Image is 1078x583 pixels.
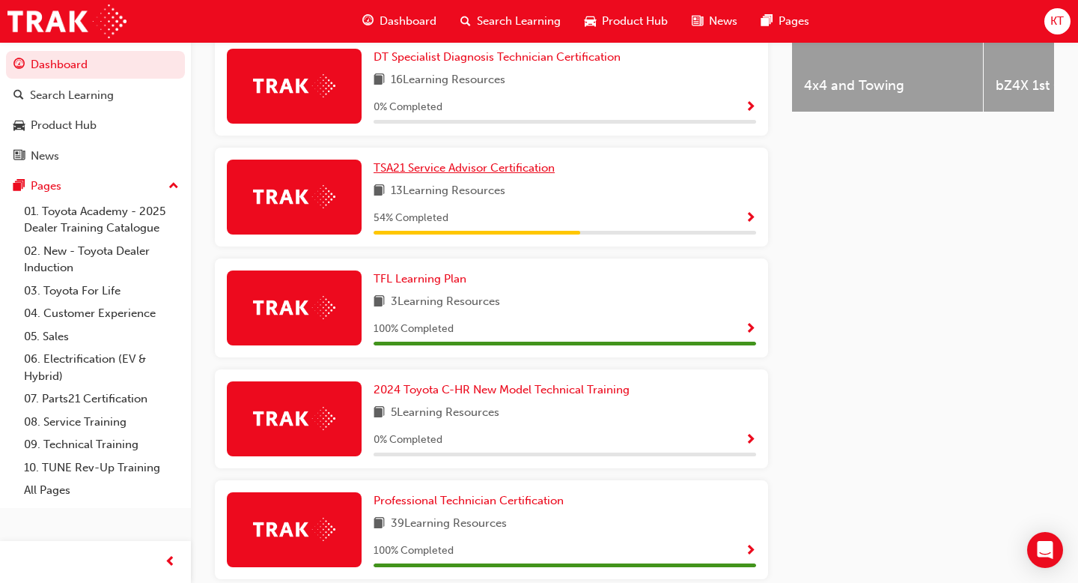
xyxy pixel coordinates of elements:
div: News [31,148,59,165]
div: Search Learning [30,87,114,104]
span: 16 Learning Resources [391,71,505,90]
a: guage-iconDashboard [350,6,448,37]
img: Trak [253,74,335,97]
a: car-iconProduct Hub [573,6,680,37]
span: TFL Learning Plan [374,272,466,286]
button: Show Progress [745,320,756,339]
span: book-icon [374,404,385,423]
a: Professional Technician Certification [374,492,570,510]
span: Show Progress [745,101,756,115]
span: Search Learning [477,13,561,30]
span: book-icon [374,515,385,534]
a: All Pages [18,479,185,502]
img: Trak [253,518,335,541]
span: prev-icon [165,553,176,572]
a: 10. TUNE Rev-Up Training [18,456,185,480]
span: 0 % Completed [374,99,442,116]
span: 2024 Toyota C-HR New Model Technical Training [374,383,630,396]
span: Show Progress [745,212,756,226]
img: Trak [7,4,127,38]
span: 100 % Completed [374,321,454,338]
a: TFL Learning Plan [374,271,472,288]
button: DashboardSearch LearningProduct HubNews [6,48,185,172]
span: 39 Learning Resources [391,515,507,534]
span: Show Progress [745,323,756,336]
a: pages-iconPages [749,6,821,37]
span: search-icon [13,89,24,103]
a: 02. New - Toyota Dealer Induction [18,240,185,280]
a: 08. Service Training [18,411,185,434]
button: Pages [6,172,185,200]
button: Show Progress [745,431,756,450]
span: book-icon [374,293,385,312]
button: Show Progress [745,542,756,561]
a: 05. Sales [18,325,185,348]
a: News [6,142,185,170]
span: pages-icon [761,12,773,31]
a: Dashboard [6,51,185,79]
img: Trak [253,407,335,430]
a: 04. Customer Experience [18,302,185,325]
a: 09. Technical Training [18,433,185,456]
span: DT Specialist Diagnosis Technician Certification [374,50,621,64]
button: Show Progress [745,98,756,117]
div: Open Intercom Messenger [1027,532,1063,568]
span: Professional Technician Certification [374,494,564,507]
img: Trak [253,296,335,319]
span: 13 Learning Resources [391,182,505,201]
span: 0 % Completed [374,432,442,449]
span: Show Progress [745,434,756,447]
span: book-icon [374,71,385,90]
span: car-icon [585,12,596,31]
span: pages-icon [13,180,25,193]
span: 4x4 and Towing [804,77,971,94]
a: Product Hub [6,112,185,139]
a: news-iconNews [680,6,749,37]
span: Dashboard [380,13,436,30]
span: TSA21 Service Advisor Certification [374,161,555,175]
span: Pages [779,13,809,30]
span: News [709,13,737,30]
span: car-icon [13,119,25,133]
span: KT [1050,13,1064,30]
button: KT [1044,8,1071,34]
a: TSA21 Service Advisor Certification [374,160,561,177]
span: book-icon [374,182,385,201]
span: 3 Learning Resources [391,293,500,312]
span: guage-icon [13,58,25,72]
span: search-icon [460,12,471,31]
a: 2024 Toyota C-HR New Model Technical Training [374,381,636,399]
a: Search Learning [6,82,185,109]
span: 54 % Completed [374,210,448,227]
a: DT Specialist Diagnosis Technician Certification [374,49,627,66]
span: Product Hub [602,13,668,30]
span: 5 Learning Resources [391,404,499,423]
span: news-icon [13,150,25,163]
a: 07. Parts21 Certification [18,387,185,411]
img: Trak [253,185,335,208]
a: search-iconSearch Learning [448,6,573,37]
a: 01. Toyota Academy - 2025 Dealer Training Catalogue [18,200,185,240]
span: guage-icon [362,12,374,31]
span: Show Progress [745,545,756,558]
span: 100 % Completed [374,543,454,560]
div: Product Hub [31,117,97,134]
a: 06. Electrification (EV & Hybrid) [18,348,185,387]
button: Show Progress [745,209,756,228]
span: up-icon [168,177,179,196]
span: news-icon [692,12,703,31]
a: 03. Toyota For Life [18,280,185,303]
div: Pages [31,178,61,195]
